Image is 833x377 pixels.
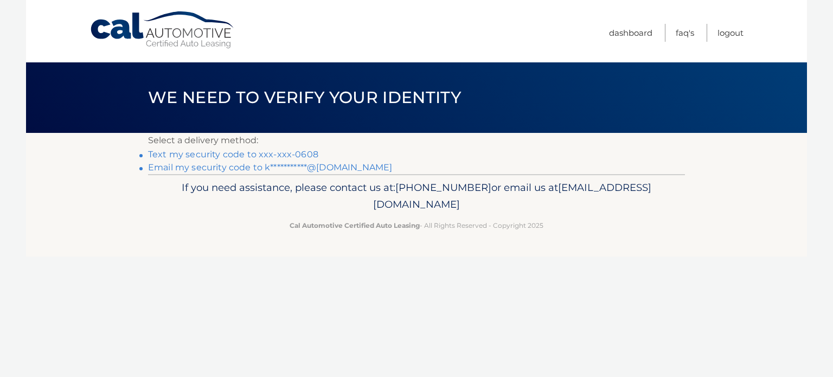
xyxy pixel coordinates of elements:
p: Select a delivery method: [148,133,685,148]
strong: Cal Automotive Certified Auto Leasing [290,221,420,229]
p: - All Rights Reserved - Copyright 2025 [155,220,678,231]
a: Text my security code to xxx-xxx-0608 [148,149,318,159]
a: Logout [717,24,744,42]
span: We need to verify your identity [148,87,461,107]
a: FAQ's [676,24,694,42]
a: Dashboard [609,24,652,42]
p: If you need assistance, please contact us at: or email us at [155,179,678,214]
a: Cal Automotive [89,11,236,49]
span: [PHONE_NUMBER] [395,181,491,194]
